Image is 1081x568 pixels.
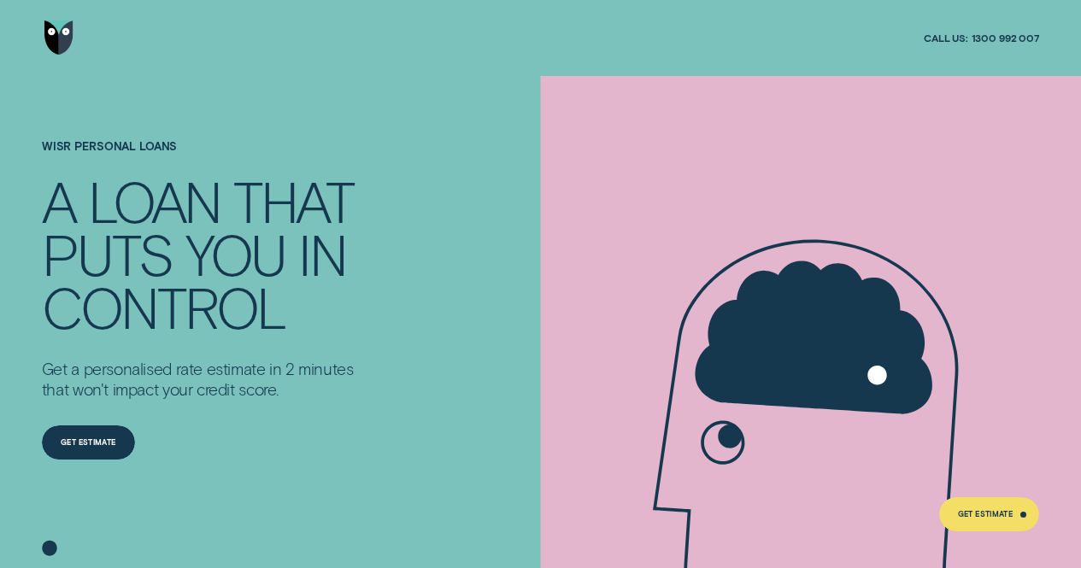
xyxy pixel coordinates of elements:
[185,227,285,280] div: YOU
[972,32,1040,45] span: 1300 992 007
[233,174,353,227] div: THAT
[939,497,1040,531] a: Get Estimate
[924,32,1039,45] a: Call us:1300 992 007
[298,227,346,280] div: IN
[44,20,73,55] img: Wisr
[42,280,285,333] div: CONTROL
[42,140,371,175] h1: Wisr Personal Loans
[88,174,220,227] div: LOAN
[42,174,75,227] div: A
[924,32,968,45] span: Call us:
[42,227,173,280] div: PUTS
[42,425,135,460] a: Get Estimate
[42,174,371,333] h4: A LOAN THAT PUTS YOU IN CONTROL
[42,359,371,400] p: Get a personalised rate estimate in 2 minutes that won't impact your credit score.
